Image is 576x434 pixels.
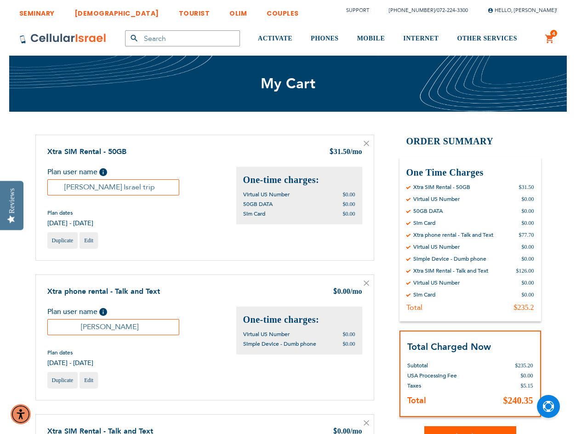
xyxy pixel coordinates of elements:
span: $235.20 [515,362,533,369]
div: Virtual US Number [413,279,460,286]
div: Reviews [8,188,16,213]
a: ACTIVATE [258,22,292,56]
a: MOBILE [357,22,385,56]
div: $0.00 [522,195,534,203]
span: $0.00 [343,341,355,347]
strong: Total [407,395,426,406]
a: Support [346,7,369,14]
span: OTHER SERVICES [457,35,517,42]
a: Xtra SIM Rental - 50GB [47,147,126,157]
a: 072-224-3300 [437,7,468,14]
a: INTERNET [403,22,439,56]
span: INTERNET [403,35,439,42]
a: Edit [80,232,98,249]
div: Sim Card [413,219,435,227]
h2: One-time charges: [243,314,355,326]
h2: One-time charges: [243,174,355,186]
span: $0.00 [343,191,355,198]
a: [PHONE_NUMBER] [389,7,435,14]
div: Xtra SIM Rental - 50GB [413,183,470,191]
div: Sim Card [413,291,435,298]
a: SEMINARY [19,2,55,19]
div: Virtual US Number [413,195,460,203]
span: 50GB DATA [243,200,273,208]
span: Plan dates [47,349,93,356]
span: $0.00 [343,331,355,337]
span: Sim Card [243,210,265,217]
span: $0.00 [521,372,533,379]
a: Duplicate [47,232,78,249]
div: Total [406,303,422,312]
div: Accessibility Menu [11,404,31,424]
span: $5.15 [521,383,533,389]
div: 50GB DATA [413,207,443,215]
span: Virtual US Number [243,191,290,198]
span: Duplicate [52,237,74,244]
span: PHONES [311,35,339,42]
a: OLIM [229,2,247,19]
span: 4 [552,30,555,37]
a: OTHER SERVICES [457,22,517,56]
div: Simple Device - Dumb phone [413,255,486,263]
a: PHONES [311,22,339,56]
span: Virtual US Number [243,331,290,338]
span: Plan user name [47,167,97,177]
span: Simple Device - Dumb phone [243,340,316,348]
span: Edit [84,237,93,244]
th: Taxes [407,381,486,391]
span: Duplicate [52,377,74,383]
div: $0.00 [522,219,534,227]
div: $0.00 [522,291,534,298]
span: ACTIVATE [258,35,292,42]
span: Plan user name [47,307,97,317]
span: $ [329,147,334,158]
li: / [380,4,468,17]
span: My Cart [261,74,316,93]
span: Hello, [PERSON_NAME]! [488,7,557,14]
div: $0.00 [522,255,534,263]
strong: Total Charged Now [407,341,491,353]
a: [DEMOGRAPHIC_DATA] [74,2,159,19]
h2: Order Summary [399,135,541,148]
h3: One Time Charges [406,166,534,179]
div: $126.00 [516,267,534,274]
span: Help [99,308,107,316]
div: 0.00 [333,286,362,297]
div: $0.00 [522,207,534,215]
a: Edit [80,372,98,388]
a: 4 [545,34,555,45]
div: Xtra phone rental - Talk and Text [413,231,493,239]
span: USA Processing Fee [407,372,457,379]
span: Edit [84,377,93,383]
span: [DATE] - [DATE] [47,219,93,228]
span: $ [333,287,337,297]
span: Plan dates [47,209,93,217]
a: TOURIST [179,2,210,19]
img: Cellular Israel Logo [19,33,107,44]
div: $0.00 [522,243,534,251]
span: /mo [350,148,362,155]
span: $240.35 [503,395,533,405]
span: MOBILE [357,35,385,42]
input: Search [125,30,240,46]
th: Subtotal [407,354,486,371]
a: Xtra phone rental - Talk and Text [47,286,160,297]
span: $0.00 [343,201,355,207]
div: $0.00 [522,279,534,286]
span: Help [99,168,107,176]
div: $31.50 [519,183,534,191]
span: [DATE] - [DATE] [47,359,93,367]
a: COUPLES [267,2,299,19]
div: $77.70 [519,231,534,239]
span: /mo [350,287,362,295]
div: Xtra SIM Rental - Talk and Text [413,267,488,274]
div: 31.50 [329,147,362,158]
div: $235.2 [514,303,534,312]
span: $0.00 [343,211,355,217]
a: Duplicate [47,372,78,388]
div: Virtual US Number [413,243,460,251]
